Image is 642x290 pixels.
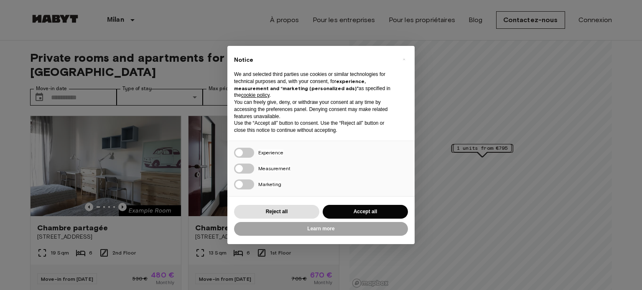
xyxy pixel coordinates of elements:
button: Learn more [234,222,408,236]
button: Accept all [323,205,408,219]
p: Use the “Accept all” button to consent. Use the “Reject all” button or close this notice to conti... [234,120,395,134]
strong: experience, measurement and “marketing (personalized ads)” [234,78,366,91]
h2: Notice [234,56,395,64]
span: × [403,54,405,64]
a: cookie policy [241,92,270,98]
p: You can freely give, deny, or withdraw your consent at any time by accessing the preferences pane... [234,99,395,120]
p: We and selected third parties use cookies or similar technologies for technical purposes and, wit... [234,71,395,99]
span: Measurement [258,165,290,171]
span: Marketing [258,181,281,187]
button: Reject all [234,205,319,219]
span: Experience [258,149,283,156]
button: Close this notice [397,53,410,66]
